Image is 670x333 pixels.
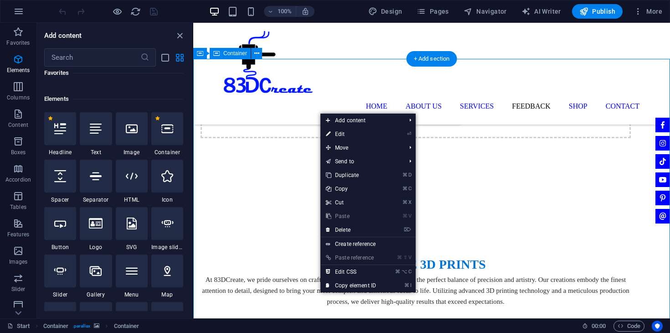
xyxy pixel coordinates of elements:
span: Map [151,291,183,298]
div: Logo [80,207,112,251]
span: SVG [116,244,148,251]
h6: 100% [278,6,292,17]
span: Text [80,149,112,156]
i: This element contains a background [94,323,99,328]
p: Slider [11,286,26,293]
button: Usercentrics [652,321,663,332]
p: Images [9,258,28,265]
span: : [598,323,599,329]
i: Reload page [130,6,141,17]
button: list-view [160,52,170,63]
a: ⌘XCut [320,196,381,209]
button: grid-view [174,52,185,63]
div: Headline [44,112,76,156]
div: Button [44,207,76,251]
span: Gallery [80,291,112,298]
i: ⌘ [402,186,407,192]
div: + Add section [407,51,457,67]
i: ⌘ [402,213,407,219]
div: Menu [116,255,148,298]
div: Icon [151,160,183,203]
span: Click to select. Double-click to edit [114,321,139,332]
p: Elements [7,67,30,74]
p: Favorites [6,39,30,47]
div: Separator [80,160,112,203]
span: AI Writer [521,7,561,16]
span: Separator [80,196,112,203]
i: C [408,186,411,192]
span: Image slider [151,244,183,251]
button: 100% [264,6,296,17]
input: Search [44,48,140,67]
button: Pages [413,4,452,19]
a: ⌘⌥CEdit CSS [320,265,381,279]
button: Navigator [460,4,510,19]
a: ⌘ICopy element ID [320,279,381,292]
i: V [408,255,411,260]
span: Button [44,244,76,251]
span: Menu [116,291,148,298]
span: Pages [417,7,448,16]
span: Remove from favorites [155,116,160,121]
p: Features [7,231,29,238]
div: Map [151,255,183,298]
a: ⌘CCopy [320,182,381,196]
p: Tables [10,203,26,211]
p: Content [8,121,28,129]
span: Add content [320,114,402,127]
a: Click to cancel selection. Double-click to open Pages [7,321,30,332]
span: Publish [579,7,615,16]
button: Code [613,321,644,332]
span: Navigator [464,7,507,16]
div: Image slider [151,207,183,251]
span: More [634,7,662,16]
span: . parallax [72,321,91,332]
a: ⏎Edit [320,127,381,141]
span: HTML [116,196,148,203]
span: Code [618,321,640,332]
button: Publish [572,4,623,19]
div: Slider [44,255,76,298]
button: More [630,4,666,19]
p: Columns [7,94,30,101]
i: ⌦ [404,227,411,233]
button: Design [365,4,406,19]
i: ⏎ [407,131,411,137]
i: ⌘ [397,255,402,260]
span: Remove from favorites [48,116,53,121]
button: close panel [174,30,185,41]
a: ⌦Delete [320,223,381,237]
span: Icon [151,196,183,203]
div: SVG [116,207,148,251]
span: Move [320,141,402,155]
i: ⌥ [402,269,407,275]
i: C [408,269,411,275]
span: 00 00 [592,321,606,332]
h6: Favorites [44,68,183,78]
div: Spacer [44,160,76,203]
span: Spacer [44,196,76,203]
i: I [410,282,411,288]
button: reload [130,6,141,17]
i: ⌘ [402,199,407,205]
button: AI Writer [518,4,565,19]
span: Design [368,7,402,16]
div: Text [80,112,112,156]
a: ⌘VPaste [320,209,381,223]
i: X [408,199,411,205]
a: Send to [320,155,402,168]
button: Click here to leave preview mode and continue editing [112,6,123,17]
i: ⌘ [395,269,400,275]
a: Create reference [320,237,416,251]
i: V [408,213,411,219]
div: HTML [116,160,148,203]
p: Boxes [11,149,26,156]
div: Container [151,112,183,156]
h6: Elements [44,94,183,104]
span: Headline [44,149,76,156]
h6: Add content [44,30,82,41]
span: Image [116,149,148,156]
span: Container [223,51,247,56]
i: D [408,172,411,178]
i: ⌘ [402,172,407,178]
